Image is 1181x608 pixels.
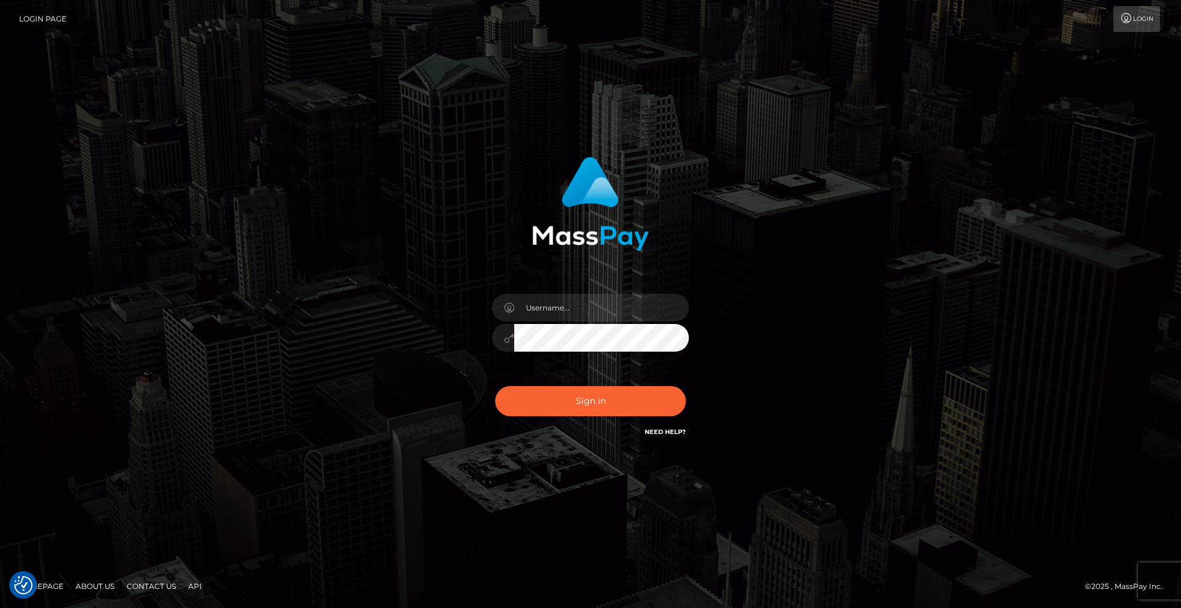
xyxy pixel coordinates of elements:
[532,157,649,251] img: MassPay Login
[495,386,686,416] button: Sign in
[14,576,33,594] img: Revisit consent button
[14,576,33,594] button: Consent Preferences
[71,577,119,596] a: About Us
[183,577,207,596] a: API
[14,577,68,596] a: Homepage
[1085,580,1172,593] div: © 2025 , MassPay Inc.
[19,6,66,32] a: Login Page
[1113,6,1160,32] a: Login
[122,577,181,596] a: Contact Us
[514,294,689,322] input: Username...
[645,428,686,436] a: Need Help?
